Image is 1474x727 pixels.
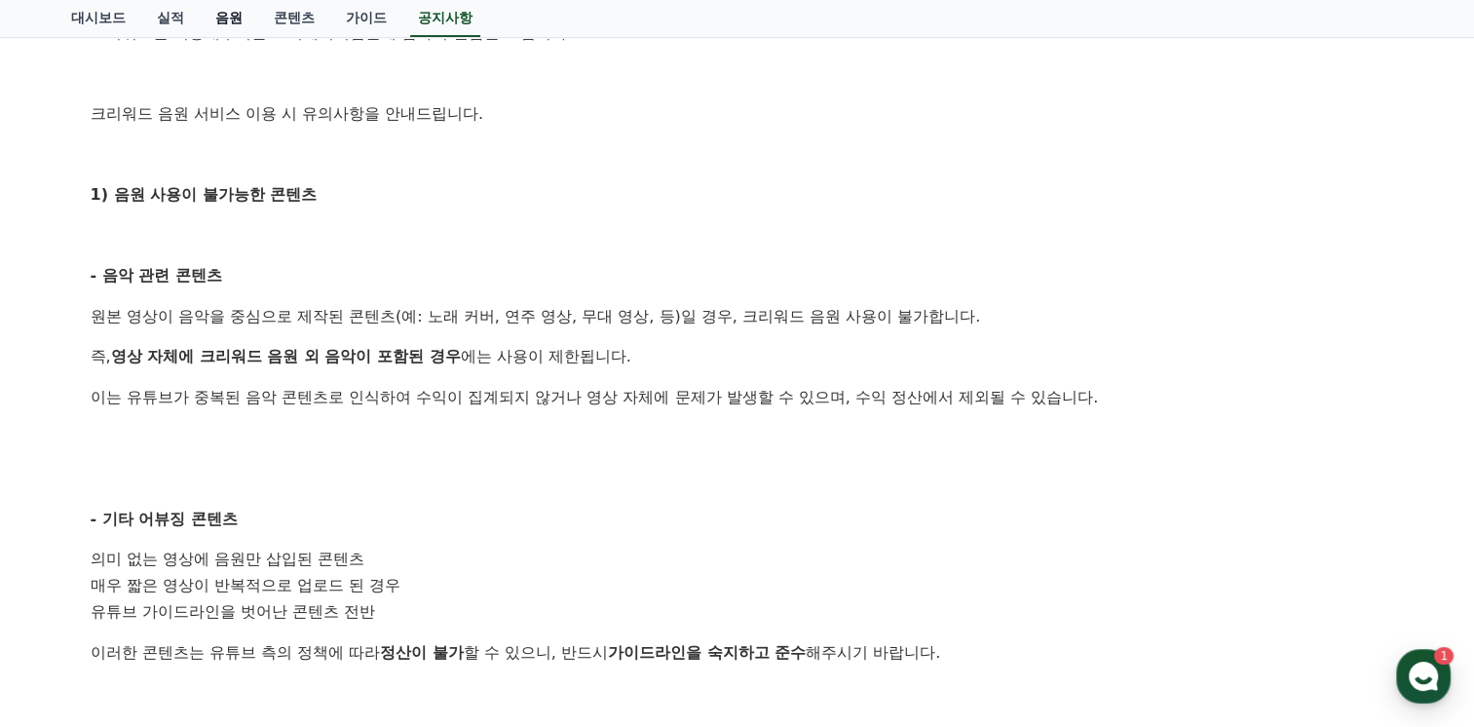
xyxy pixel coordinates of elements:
[198,564,205,580] span: 1
[380,643,464,662] strong: 정산이 불가
[91,599,1384,626] li: 유튜브 가이드라인을 벗어난 콘텐츠 전반
[91,640,1384,666] p: 이러한 콘텐츠는 유튜브 측의 정책에 따라 할 수 있으니, 반드시 해주시기 바랍니다.
[91,304,1384,329] p: 원본 영상이 음악을 중심으로 제작된 콘텐츠(예: 노래 커버, 연주 영상, 무대 영상, 등)일 경우, 크리워드 음원 사용이 불가합니다.
[91,185,318,204] strong: 1) 음원 사용이 불가능한 콘텐츠
[91,385,1384,410] p: 이는 유튜브가 중복된 음악 콘텐츠로 인식하여 수익이 집계되지 않거나 영상 자체에 문제가 발생할 수 있으며, 수익 정산에서 제외될 수 있습니다.
[61,594,73,610] span: 홈
[608,643,806,662] strong: 가이드라인을 숙지하고 준수
[6,565,129,614] a: 홈
[91,101,1384,127] p: 크리워드 음원 서비스 이용 시 유의사항을 안내드립니다.
[91,547,1384,573] li: 의미 없는 영상에 음원만 삽입된 콘텐츠
[129,565,251,614] a: 1대화
[251,565,374,614] a: 설정
[178,595,202,611] span: 대화
[91,344,1384,369] p: 즉, 에는 사용이 제한됩니다.
[91,510,238,528] strong: - 기타 어뷰징 콘텐츠
[301,594,324,610] span: 설정
[91,266,222,285] strong: - 음악 관련 콘텐츠
[111,347,461,365] strong: 영상 자체에 크리워드 음원 외 음악이 포함된 경우
[91,573,1384,599] li: 매우 짧은 영상이 반복적으로 업로드 된 경우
